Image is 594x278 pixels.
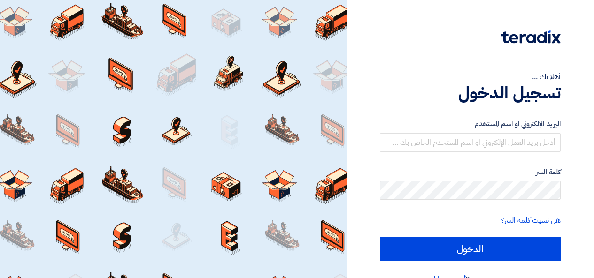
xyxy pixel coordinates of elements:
h1: تسجيل الدخول [380,83,561,103]
label: البريد الإلكتروني او اسم المستخدم [380,119,561,129]
div: أهلا بك ... [380,71,561,83]
input: أدخل بريد العمل الإلكتروني او اسم المستخدم الخاص بك ... [380,133,561,152]
img: Teradix logo [501,30,561,44]
label: كلمة السر [380,167,561,178]
input: الدخول [380,237,561,261]
a: هل نسيت كلمة السر؟ [501,215,561,226]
